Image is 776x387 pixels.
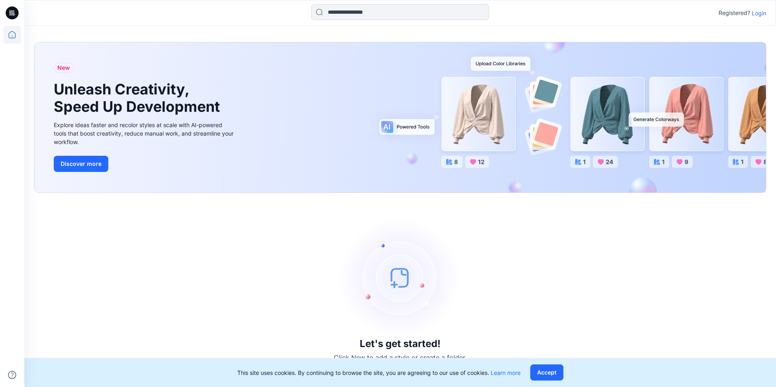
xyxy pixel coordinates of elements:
p: Click New to add a style or create a folder. [334,353,466,362]
button: Accept [530,364,563,381]
p: Login [752,9,766,17]
a: Learn more [491,369,521,376]
p: Registered? [719,8,750,18]
img: empty-state-image.svg [339,217,461,338]
button: Discover more [54,156,108,172]
span: New [57,63,70,73]
a: Discover more [54,156,236,172]
div: Explore ideas faster and recolor styles at scale with AI-powered tools that boost creativity, red... [54,121,236,146]
p: This site uses cookies. By continuing to browse the site, you are agreeing to our use of cookies. [237,368,521,377]
h3: Let's get started! [360,338,441,349]
h1: Unleash Creativity, Speed Up Development [54,81,224,115]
